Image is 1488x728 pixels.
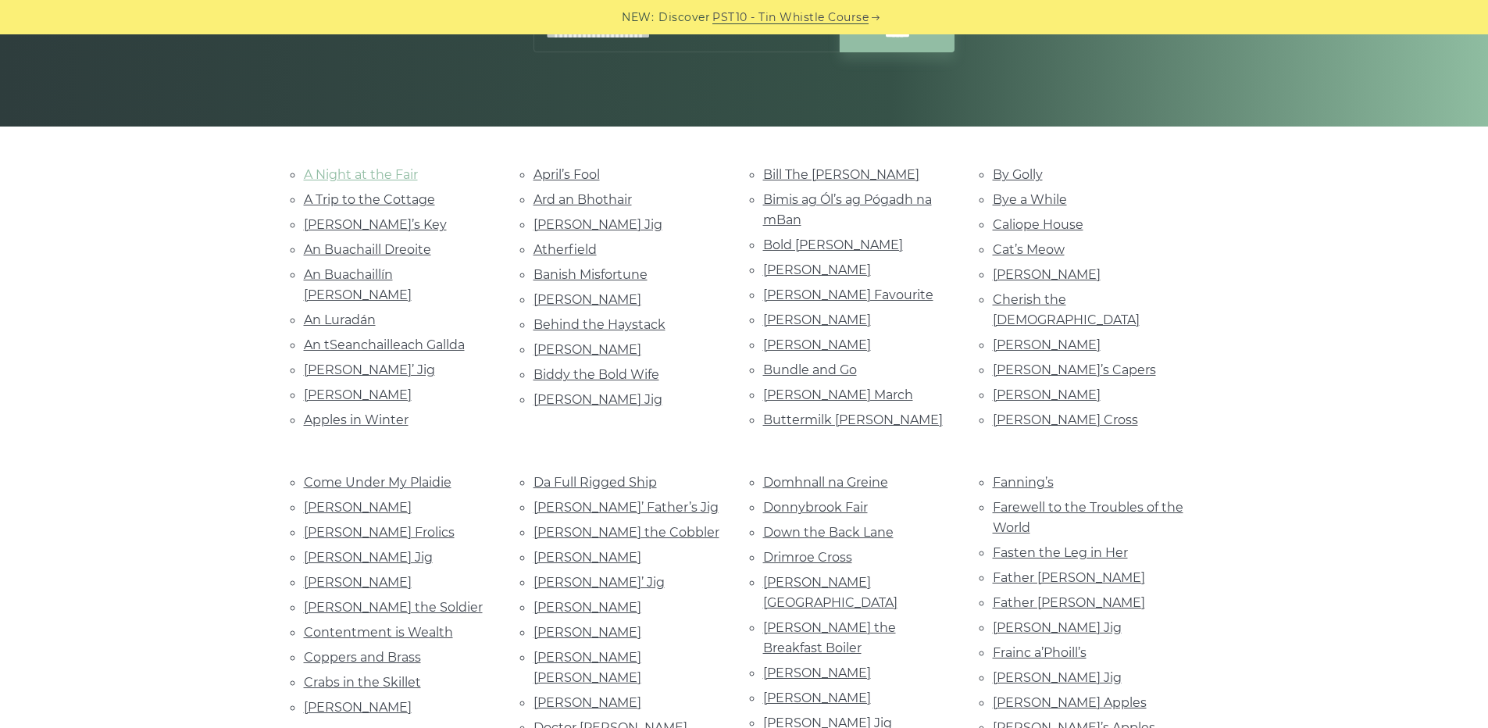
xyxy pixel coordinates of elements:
[304,500,412,515] a: [PERSON_NAME]
[993,595,1145,610] a: Father [PERSON_NAME]
[304,412,409,427] a: Apples in Winter
[763,412,943,427] a: Buttermilk [PERSON_NAME]
[763,362,857,377] a: Bundle and Go
[304,267,412,302] a: An Buachaillín [PERSON_NAME]
[763,262,871,277] a: [PERSON_NAME]
[533,475,657,490] a: Da Full Rigged Ship
[533,695,641,710] a: [PERSON_NAME]
[533,650,641,685] a: [PERSON_NAME] [PERSON_NAME]
[763,550,852,565] a: Drimroe Cross
[533,292,641,307] a: [PERSON_NAME]
[533,550,641,565] a: [PERSON_NAME]
[993,670,1122,685] a: [PERSON_NAME] Jig
[993,292,1140,327] a: Cherish the [DEMOGRAPHIC_DATA]
[993,242,1065,257] a: Cat’s Meow
[763,167,919,182] a: Bill The [PERSON_NAME]
[304,675,421,690] a: Crabs in the Skillet
[763,525,894,540] a: Down the Back Lane
[763,500,868,515] a: Donnybrook Fair
[533,525,719,540] a: [PERSON_NAME] the Cobbler
[533,317,665,332] a: Behind the Haystack
[993,645,1087,660] a: Frainc a’Phoill’s
[993,475,1054,490] a: Fanning’s
[993,545,1128,560] a: Fasten the Leg in Her
[304,387,412,402] a: [PERSON_NAME]
[533,267,648,282] a: Banish Misfortune
[622,9,654,27] span: NEW:
[304,337,465,352] a: An tSeanchailleach Gallda
[304,312,376,327] a: An Luradán
[533,392,662,407] a: [PERSON_NAME] Jig
[763,387,913,402] a: [PERSON_NAME] March
[763,575,897,610] a: [PERSON_NAME][GEOGRAPHIC_DATA]
[304,550,433,565] a: [PERSON_NAME] Jig
[763,287,933,302] a: [PERSON_NAME] Favourite
[304,475,451,490] a: Come Under My Plaidie
[533,217,662,232] a: [PERSON_NAME] Jig
[993,570,1145,585] a: Father [PERSON_NAME]
[304,242,431,257] a: An Buachaill Dreoite
[993,500,1183,535] a: Farewell to the Troubles of the World
[533,167,600,182] a: April’s Fool
[304,575,412,590] a: [PERSON_NAME]
[993,620,1122,635] a: [PERSON_NAME] Jig
[304,650,421,665] a: Coppers and Brass
[763,237,903,252] a: Bold [PERSON_NAME]
[993,387,1101,402] a: [PERSON_NAME]
[763,666,871,680] a: [PERSON_NAME]
[533,575,665,590] a: [PERSON_NAME]’ Jig
[304,700,412,715] a: [PERSON_NAME]
[304,217,447,232] a: [PERSON_NAME]’s Key
[763,312,871,327] a: [PERSON_NAME]
[993,337,1101,352] a: [PERSON_NAME]
[533,367,659,382] a: Biddy the Bold Wife
[993,412,1138,427] a: [PERSON_NAME] Cross
[763,337,871,352] a: [PERSON_NAME]
[763,475,888,490] a: Domhnall na Greine
[993,362,1156,377] a: [PERSON_NAME]’s Capers
[533,625,641,640] a: [PERSON_NAME]
[304,525,455,540] a: [PERSON_NAME] Frolics
[533,342,641,357] a: [PERSON_NAME]
[993,695,1147,710] a: [PERSON_NAME] Apples
[763,620,896,655] a: [PERSON_NAME] the Breakfast Boiler
[304,600,483,615] a: [PERSON_NAME] the Soldier
[304,167,418,182] a: A Night at the Fair
[712,9,869,27] a: PST10 - Tin Whistle Course
[763,691,871,705] a: [PERSON_NAME]
[304,362,435,377] a: [PERSON_NAME]’ Jig
[993,217,1083,232] a: Caliope House
[533,192,632,207] a: Ard an Bhothair
[533,242,597,257] a: Atherfield
[763,192,932,227] a: Bimis ag Ól’s ag Pógadh na mBan
[993,167,1043,182] a: By Golly
[993,192,1067,207] a: Bye a While
[304,625,453,640] a: Contentment is Wealth
[533,600,641,615] a: [PERSON_NAME]
[993,267,1101,282] a: [PERSON_NAME]
[304,192,435,207] a: A Trip to the Cottage
[658,9,710,27] span: Discover
[533,500,719,515] a: [PERSON_NAME]’ Father’s Jig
